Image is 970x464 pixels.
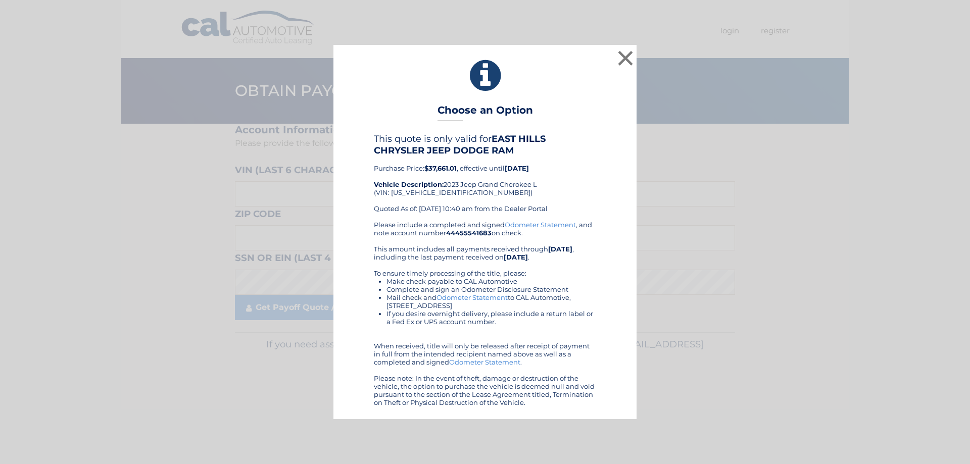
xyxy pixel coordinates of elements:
b: EAST HILLS CHRYSLER JEEP DODGE RAM [374,133,546,156]
b: 44455541683 [446,229,492,237]
h3: Choose an Option [438,104,533,122]
h4: This quote is only valid for [374,133,596,156]
a: Odometer Statement [449,358,520,366]
li: Make check payable to CAL Automotive [386,277,596,285]
li: Complete and sign an Odometer Disclosure Statement [386,285,596,293]
strong: Vehicle Description: [374,180,444,188]
a: Odometer Statement [437,293,508,301]
a: Odometer Statement [505,221,576,229]
div: Please include a completed and signed , and note account number on check. This amount includes al... [374,221,596,406]
div: Purchase Price: , effective until 2023 Jeep Grand Cherokee L (VIN: [US_VEHICLE_IDENTIFICATION_NUM... [374,133,596,220]
li: Mail check and to CAL Automotive, [STREET_ADDRESS] [386,293,596,310]
button: × [615,48,636,68]
b: [DATE] [505,164,529,172]
b: $37,661.01 [424,164,457,172]
b: [DATE] [548,245,572,253]
li: If you desire overnight delivery, please include a return label or a Fed Ex or UPS account number. [386,310,596,326]
b: [DATE] [504,253,528,261]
